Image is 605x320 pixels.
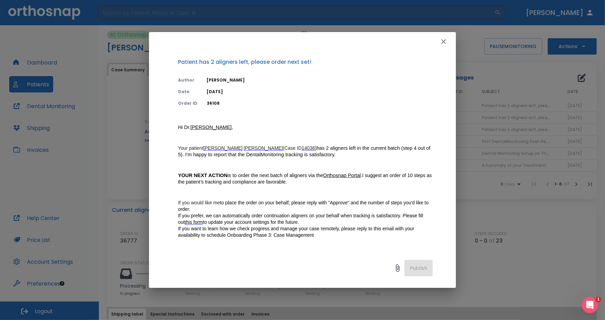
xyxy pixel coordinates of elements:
[178,125,191,130] span: Hi Dr.
[178,213,425,225] span: If you prefer, we can automatically order continuation aligners on your behalf when tracking is s...
[203,145,242,151] a: [PERSON_NAME]
[178,77,198,83] p: Author
[207,89,433,95] p: [DATE]
[596,297,601,302] span: 1
[178,145,203,151] span: Your patient
[361,173,362,178] span: .
[178,173,323,178] span: is to order the next batch of aligners via the
[178,200,430,212] span: to place the order on your behalf, please reply with "Approve" and the number of steps you'd like...
[207,77,433,83] p: [PERSON_NAME]
[315,145,317,151] span: )
[191,125,232,130] a: [PERSON_NAME]
[244,145,283,151] a: [PERSON_NAME]
[302,145,315,151] a: 14036
[203,219,299,225] span: to update your account settings for the future.
[283,145,302,151] span: (Case ID
[178,89,198,95] p: Date
[185,219,203,225] a: this form
[178,100,198,106] p: Order ID
[178,58,433,66] p: Patient has 2 aligners left, please order next set!
[582,297,598,313] iframe: Intercom live chat
[178,173,227,178] strong: YOUR NEXT ACTION
[207,100,433,106] p: 36108
[232,125,233,130] span: ,
[178,200,220,205] span: If you would like me
[323,173,361,178] a: Orthosnap Portal
[178,226,416,238] span: If you want to learn how we check progress and manage your case remotely, please reply to this em...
